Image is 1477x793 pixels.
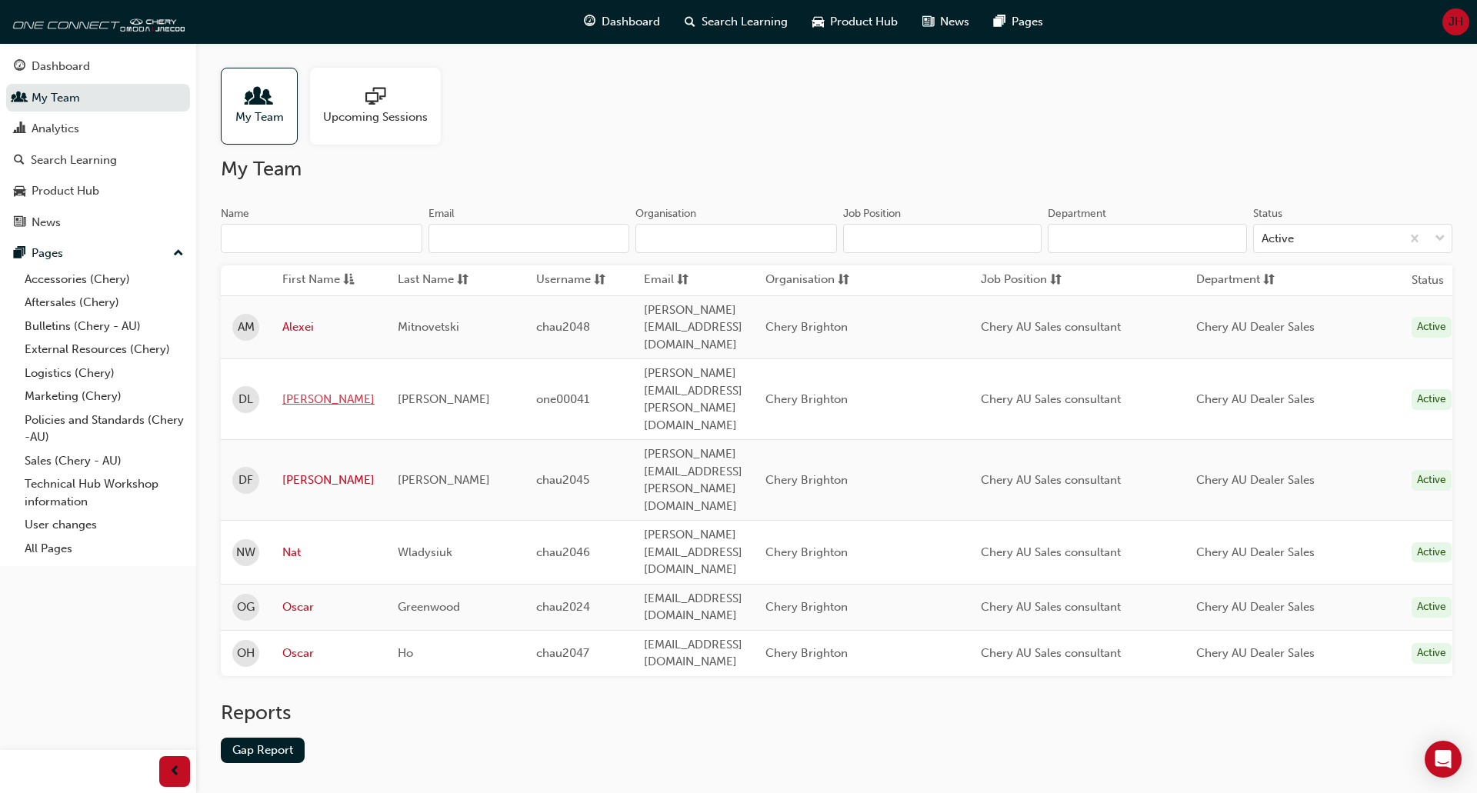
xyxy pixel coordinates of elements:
[1412,643,1452,664] div: Active
[32,214,61,232] div: News
[1449,13,1463,31] span: JH
[1412,470,1452,491] div: Active
[812,12,824,32] span: car-icon
[830,13,898,31] span: Product Hub
[282,271,367,290] button: First Nameasc-icon
[236,544,255,561] span: NW
[843,224,1042,253] input: Job Position
[398,271,482,290] button: Last Namesorting-icon
[398,600,460,614] span: Greenwood
[536,271,621,290] button: Usernamesorting-icon
[6,52,190,81] a: Dashboard
[14,92,25,105] span: people-icon
[635,206,696,222] div: Organisation
[6,49,190,239] button: DashboardMy TeamAnalyticsSearch LearningProduct HubNews
[18,362,190,385] a: Logistics (Chery)
[282,645,375,662] a: Oscar
[282,471,375,489] a: [PERSON_NAME]
[1012,13,1043,31] span: Pages
[1412,317,1452,338] div: Active
[221,224,422,253] input: Name
[14,185,25,198] span: car-icon
[981,473,1121,487] span: Chery AU Sales consultant
[238,471,253,489] span: DF
[1425,741,1462,778] div: Open Intercom Messenger
[644,271,728,290] button: Emailsorting-icon
[635,224,837,253] input: Organisation
[282,598,375,616] a: Oscar
[1435,229,1445,249] span: down-icon
[398,271,454,290] span: Last Name
[922,12,934,32] span: news-icon
[1196,392,1315,406] span: Chery AU Dealer Sales
[765,646,848,660] span: Chery Brighton
[1196,473,1315,487] span: Chery AU Dealer Sales
[1196,545,1315,559] span: Chery AU Dealer Sales
[8,6,185,37] img: oneconnect
[1048,224,1247,253] input: Department
[765,545,848,559] span: Chery Brighton
[18,315,190,338] a: Bulletins (Chery - AU)
[843,206,901,222] div: Job Position
[1196,600,1315,614] span: Chery AU Dealer Sales
[14,216,25,230] span: news-icon
[18,338,190,362] a: External Resources (Chery)
[238,391,253,408] span: DL
[249,87,269,108] span: people-icon
[536,473,589,487] span: chau2045
[18,268,190,292] a: Accessories (Chery)
[602,13,660,31] span: Dashboard
[940,13,969,31] span: News
[1196,271,1281,290] button: Departmentsorting-icon
[428,206,455,222] div: Email
[765,271,835,290] span: Organisation
[644,638,742,669] span: [EMAIL_ADDRESS][DOMAIN_NAME]
[981,392,1121,406] span: Chery AU Sales consultant
[18,385,190,408] a: Marketing (Chery)
[536,392,589,406] span: one00041
[1263,271,1275,290] span: sorting-icon
[685,12,695,32] span: search-icon
[584,12,595,32] span: guage-icon
[1262,230,1294,248] div: Active
[982,6,1055,38] a: pages-iconPages
[644,591,742,623] span: [EMAIL_ADDRESS][DOMAIN_NAME]
[282,318,375,336] a: Alexei
[1412,272,1444,289] th: Status
[343,271,355,290] span: asc-icon
[237,645,255,662] span: OH
[1196,271,1260,290] span: Department
[536,320,590,334] span: chau2048
[672,6,800,38] a: search-iconSearch Learning
[398,320,459,334] span: Mitnovetski
[6,239,190,268] button: Pages
[981,646,1121,660] span: Chery AU Sales consultant
[18,408,190,449] a: Policies and Standards (Chery -AU)
[6,84,190,112] a: My Team
[594,271,605,290] span: sorting-icon
[838,271,849,290] span: sorting-icon
[1412,542,1452,563] div: Active
[1196,646,1315,660] span: Chery AU Dealer Sales
[644,528,742,576] span: [PERSON_NAME][EMAIL_ADDRESS][DOMAIN_NAME]
[310,68,453,145] a: Upcoming Sessions
[6,115,190,143] a: Analytics
[536,646,589,660] span: chau2047
[14,122,25,136] span: chart-icon
[221,206,249,222] div: Name
[173,244,184,264] span: up-icon
[221,701,1452,725] h2: Reports
[32,120,79,138] div: Analytics
[238,318,255,336] span: AM
[994,12,1005,32] span: pages-icon
[221,738,305,763] a: Gap Report
[6,146,190,175] a: Search Learning
[398,545,452,559] span: Wladysiuk
[18,537,190,561] a: All Pages
[6,208,190,237] a: News
[1050,271,1062,290] span: sorting-icon
[765,600,848,614] span: Chery Brighton
[765,392,848,406] span: Chery Brighton
[18,449,190,473] a: Sales (Chery - AU)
